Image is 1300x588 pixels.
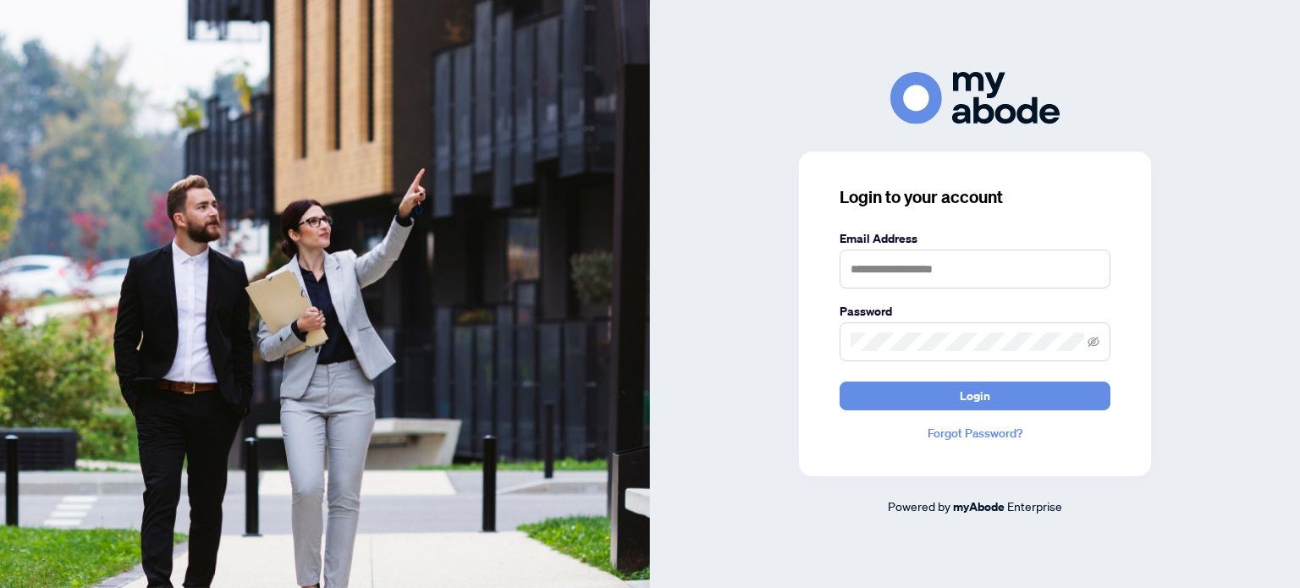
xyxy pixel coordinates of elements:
[1007,498,1062,514] span: Enterprise
[840,302,1110,321] label: Password
[960,382,990,409] span: Login
[890,72,1060,124] img: ma-logo
[840,382,1110,410] button: Login
[1088,336,1099,348] span: eye-invisible
[840,229,1110,248] label: Email Address
[953,497,1005,516] a: myAbode
[840,185,1110,209] h3: Login to your account
[888,498,950,514] span: Powered by
[840,424,1110,442] a: Forgot Password?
